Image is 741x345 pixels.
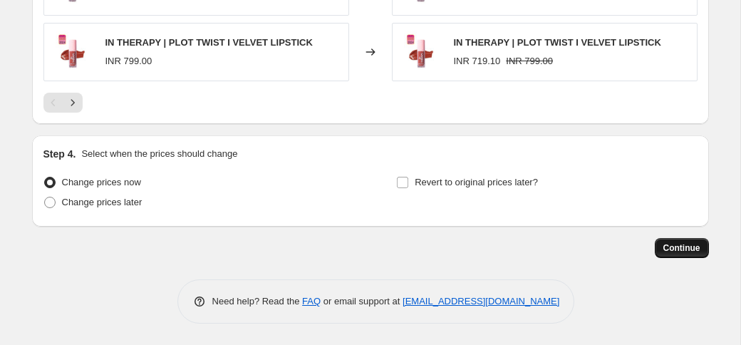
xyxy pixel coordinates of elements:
[302,296,321,307] a: FAQ
[400,31,442,73] img: PT_458c5dae-38cd-4bdb-9a8d-4bf2288d1020_80x.jpg
[415,177,538,187] span: Revert to original prices later?
[454,54,501,68] div: INR 719.10
[321,296,403,307] span: or email support at
[51,31,94,73] img: PT_458c5dae-38cd-4bdb-9a8d-4bf2288d1020_80x.jpg
[63,93,83,113] button: Next
[454,37,661,48] span: IN THERAPY | PLOT TWIST I VELVET LIPSTICK
[212,296,303,307] span: Need help? Read the
[62,197,142,207] span: Change prices later
[43,93,83,113] nav: Pagination
[81,147,237,161] p: Select when the prices should change
[663,242,700,254] span: Continue
[43,147,76,161] h2: Step 4.
[105,37,313,48] span: IN THERAPY | PLOT TWIST I VELVET LIPSTICK
[62,177,141,187] span: Change prices now
[105,54,152,68] div: INR 799.00
[506,54,553,68] strike: INR 799.00
[403,296,559,307] a: [EMAIL_ADDRESS][DOMAIN_NAME]
[655,238,709,258] button: Continue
